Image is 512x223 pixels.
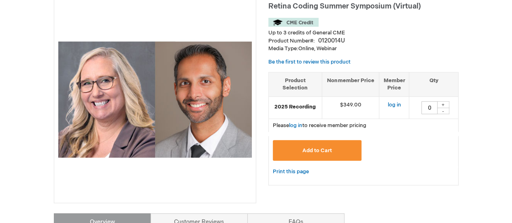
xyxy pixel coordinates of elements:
[268,38,315,44] strong: Product Number
[269,72,322,96] th: Product Selection
[58,3,252,196] img: Retina Coding Summer Symposium (Virtual)
[268,45,459,53] p: Online, Webinar
[268,59,351,65] a: Be the first to review this product
[387,102,401,108] a: log in
[289,122,302,129] a: log in
[437,108,449,114] div: -
[273,122,366,129] span: Please to receive member pricing
[318,37,345,45] div: 0120014U
[322,96,379,119] td: $349.00
[268,29,459,37] li: Up to 3 credits of General CME
[273,140,362,161] button: Add to Cart
[273,167,309,177] a: Print this page
[268,45,298,52] strong: Media Type:
[322,72,379,96] th: Nonmember Price
[268,2,421,11] span: Retina Coding Summer Symposium (Virtual)
[409,72,458,96] th: Qty
[379,72,409,96] th: Member Price
[437,101,449,108] div: +
[421,101,438,114] input: Qty
[273,103,318,111] strong: 2025 Recording
[302,147,332,154] span: Add to Cart
[268,18,319,27] img: CME Credit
